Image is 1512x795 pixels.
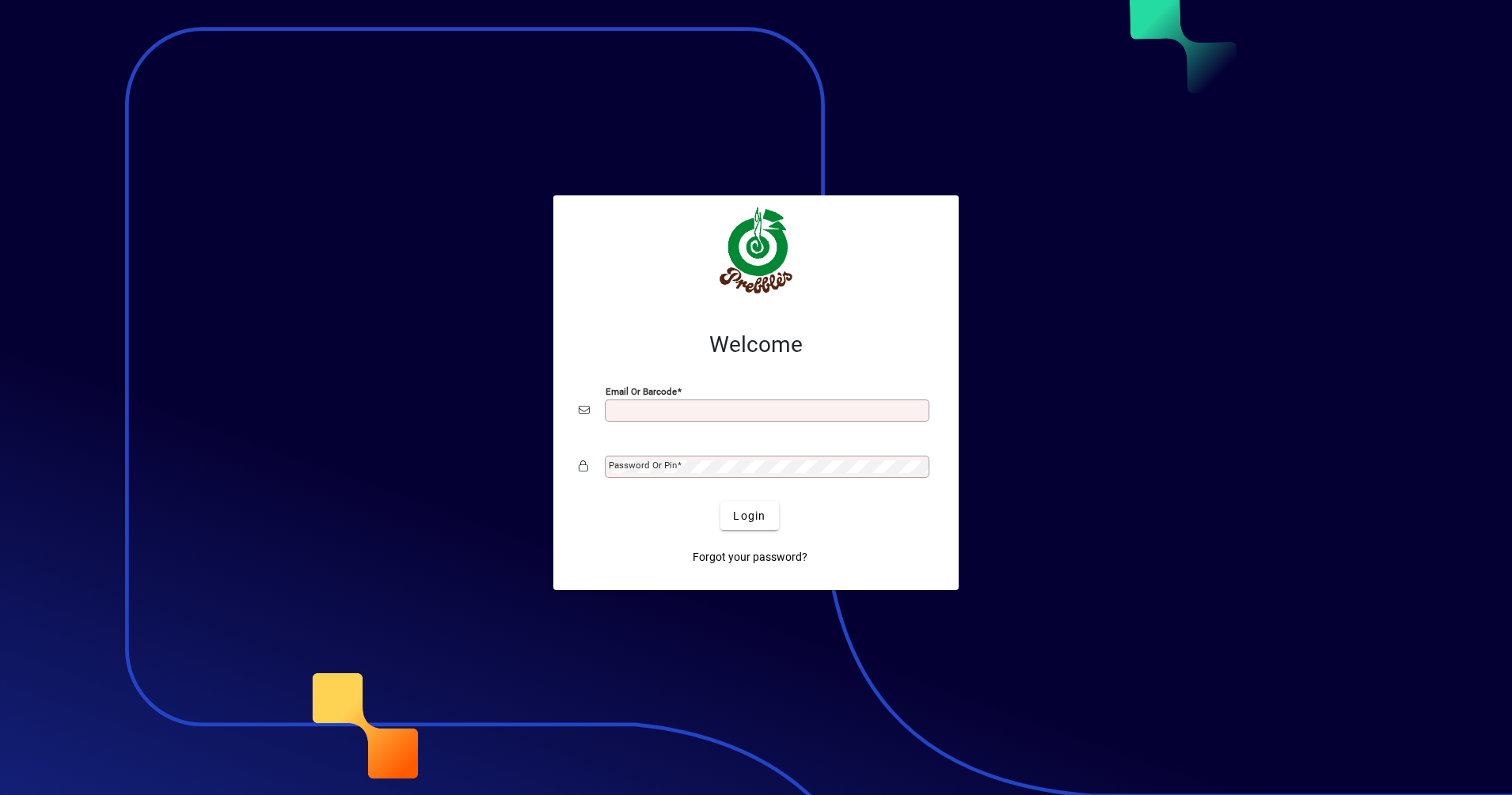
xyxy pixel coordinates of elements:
mat-label: Password or Pin [609,460,677,471]
button: Login [720,502,778,530]
h2: Welcome [579,331,933,358]
span: Forgot your password? [693,549,807,566]
mat-label: Email or Barcode [606,386,677,397]
span: Login [733,508,765,524]
a: Forgot your password? [686,543,814,571]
